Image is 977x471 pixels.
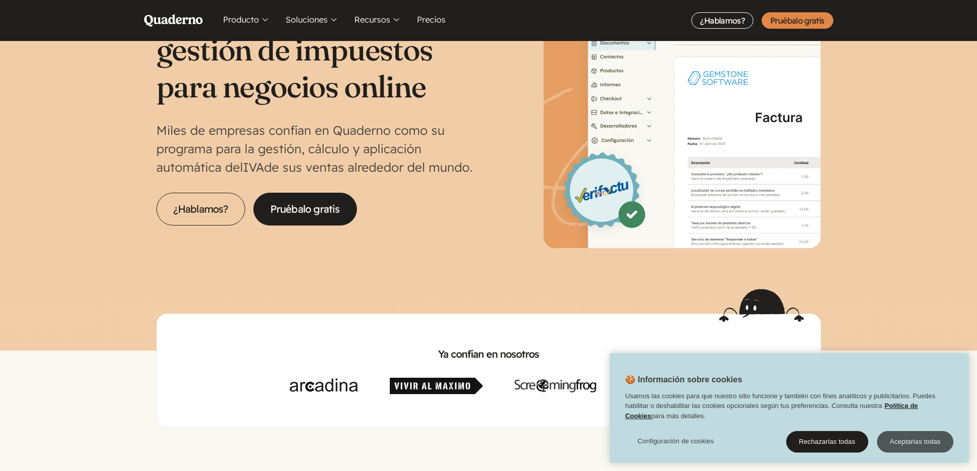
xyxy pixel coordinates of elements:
[290,378,358,394] img: Arcadina.com
[173,347,804,361] h2: Ya confían en nosotros
[625,431,726,452] button: Configuración de cookies
[156,121,489,176] p: Miles de empresas confían en Quaderno como su programa para la gestión, cálculo y aplicación auto...
[610,391,969,426] div: Usamos las cookies para que nuestro sitio funcione y también con fines analíticos y publicitarios...
[762,12,833,29] a: Pruébalo gratis
[253,193,357,226] a: Pruébalo gratis
[610,353,969,463] div: Cookie banner
[877,431,953,453] button: Aceptarlas todas
[514,378,596,394] img: Screaming Frog
[156,193,245,226] a: ¿Hablamos?
[610,374,742,391] h2: 🍪 Información sobre cookies
[691,12,753,29] a: ¿Hablamos?
[390,378,483,394] img: Vivir al Máximo
[610,353,969,463] div: 🍪 Información sobre cookies
[625,402,918,420] a: Política de Cookies
[243,159,264,175] abbr: Impuesto sobre el Valor Añadido
[786,431,868,453] button: Rechazarlas todas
